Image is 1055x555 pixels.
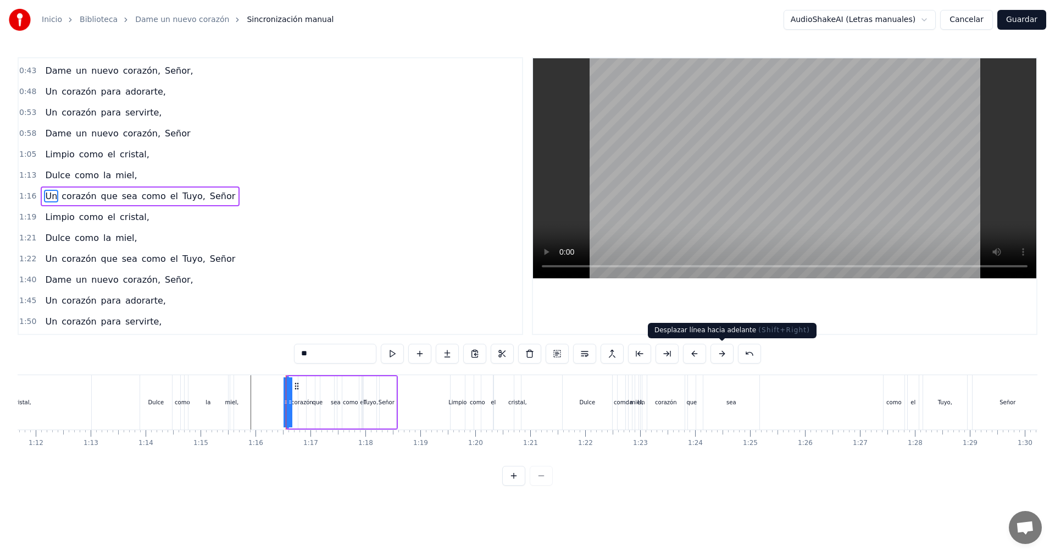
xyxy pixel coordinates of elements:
[175,398,190,406] div: como
[74,169,100,182] span: como
[44,273,73,286] span: Dame
[169,190,179,202] span: el
[78,148,104,161] span: como
[655,398,677,406] div: corazón
[148,398,164,406] div: Dulce
[124,315,163,328] span: servirte,
[100,85,122,98] span: para
[60,315,97,328] span: corazón
[60,190,97,202] span: corazón
[44,232,71,244] span: Dulce
[1018,439,1032,448] div: 1:30
[508,398,527,406] div: cristal,
[491,398,496,406] div: el
[343,398,358,406] div: como
[853,439,868,448] div: 1:27
[44,85,58,98] span: Un
[628,398,632,406] div: la
[938,398,952,406] div: Tuyo,
[119,148,151,161] span: cristal,
[60,106,97,119] span: corazón
[312,398,323,406] div: que
[119,211,151,223] span: cristal,
[80,14,118,25] a: Biblioteca
[413,439,428,448] div: 1:19
[100,315,122,328] span: para
[360,398,365,406] div: el
[90,273,119,286] span: nuevo
[124,85,167,98] span: adorarte,
[74,232,100,244] span: como
[247,14,334,25] span: Sincronización manual
[19,149,36,160] span: 1:05
[963,439,978,448] div: 1:29
[42,14,334,25] nav: breadcrumb
[29,439,43,448] div: 1:12
[107,148,116,161] span: el
[1000,398,1015,406] div: Señor
[19,86,36,97] span: 0:48
[13,398,31,406] div: cristal,
[44,315,58,328] span: Un
[798,439,813,448] div: 1:26
[358,439,373,448] div: 1:18
[209,190,237,202] span: Señor
[1009,511,1042,544] div: Open chat
[225,398,239,406] div: miel,
[19,191,36,202] span: 1:16
[19,107,36,118] span: 0:53
[121,252,138,265] span: sea
[614,398,629,406] div: como
[107,211,116,223] span: el
[44,106,58,119] span: Un
[181,252,207,265] span: Tuyo,
[910,398,915,406] div: el
[578,439,593,448] div: 1:22
[758,326,810,334] span: ( Shift+Right )
[886,398,901,406] div: como
[44,148,75,161] span: Limpio
[193,439,208,448] div: 1:15
[42,14,62,25] a: Inicio
[114,169,138,182] span: miel,
[9,9,31,31] img: youka
[44,169,71,182] span: Dulce
[90,127,119,140] span: nuevo
[470,398,485,406] div: como
[124,106,163,119] span: servirte,
[19,170,36,181] span: 1:13
[44,211,75,223] span: Limpio
[19,233,36,244] span: 1:21
[379,398,395,406] div: Señor
[580,398,595,406] div: Dulce
[75,273,88,286] span: un
[122,64,162,77] span: corazón,
[100,294,122,307] span: para
[726,398,736,406] div: sea
[630,398,643,406] div: miel,
[688,439,703,448] div: 1:24
[686,398,697,406] div: que
[209,252,237,265] span: Señor
[75,127,88,140] span: un
[44,64,73,77] span: Dame
[206,398,210,406] div: la
[44,127,73,140] span: Dame
[523,439,538,448] div: 1:21
[102,169,112,182] span: la
[637,398,645,406] div: Un
[19,128,36,139] span: 0:58
[169,252,179,265] span: el
[122,127,162,140] span: corazón,
[633,439,648,448] div: 1:23
[78,211,104,223] span: como
[124,294,167,307] span: adorarte,
[114,232,138,244] span: miel,
[19,274,36,285] span: 1:40
[44,294,58,307] span: Un
[141,190,167,202] span: como
[44,252,58,265] span: Un
[100,252,119,265] span: que
[135,14,229,25] a: Dame un nuevo corazón
[121,190,138,202] span: sea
